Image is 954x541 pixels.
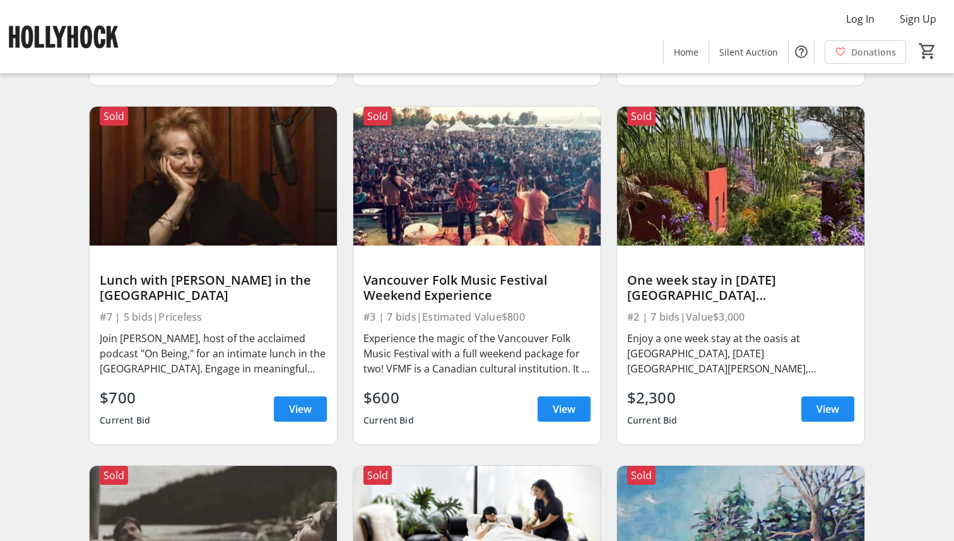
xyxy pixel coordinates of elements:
span: Home [674,45,698,59]
div: #7 | 5 bids | Priceless [100,308,327,326]
span: View [289,401,312,417]
div: #2 | 7 bids | Value $3,000 [627,308,854,326]
div: Sold [363,466,392,485]
span: View [816,401,839,417]
img: Hollyhock's Logo [8,5,120,68]
span: Log In [846,11,874,27]
span: Donations [851,45,896,59]
img: Lunch with Krista Tippett in the Hollyhock Garden [90,107,337,246]
div: Sold [100,107,128,126]
div: Sold [627,466,656,485]
a: Donations [825,40,906,64]
img: One week stay in San Miguel de Allende, Mexico [617,107,864,246]
a: View [801,396,854,422]
div: Enjoy a one week stay at the oasis at [GEOGRAPHIC_DATA], [DATE][GEOGRAPHIC_DATA][PERSON_NAME], [G... [627,331,854,376]
span: View [553,401,575,417]
button: Log In [836,9,885,29]
a: View [274,396,327,422]
div: One week stay in [DATE][GEOGRAPHIC_DATA][PERSON_NAME], [GEOGRAPHIC_DATA] [627,273,854,303]
div: $700 [100,386,150,409]
div: $2,300 [627,386,678,409]
a: Silent Auction [709,40,788,64]
div: Sold [100,466,128,485]
div: Current Bid [627,409,678,432]
span: Silent Auction [719,45,778,59]
div: $600 [363,386,414,409]
a: Home [664,40,709,64]
a: View [538,396,591,422]
button: Sign Up [890,9,946,29]
div: Join [PERSON_NAME], host of the acclaimed podcast "On Being," for an intimate lunch in the [GEOGR... [100,331,327,376]
div: Experience the magic of the Vancouver Folk Music Festival with a full weekend package for two! VF... [363,331,591,376]
div: Current Bid [363,409,414,432]
div: Vancouver Folk Music Festival Weekend Experience [363,273,591,303]
div: Sold [363,107,392,126]
div: Sold [627,107,656,126]
span: Sign Up [900,11,936,27]
button: Cart [916,40,939,62]
button: Help [789,39,814,64]
img: Vancouver Folk Music Festival Weekend Experience [353,107,601,246]
div: Current Bid [100,409,150,432]
div: Lunch with [PERSON_NAME] in the [GEOGRAPHIC_DATA] [100,273,327,303]
div: #3 | 7 bids | Estimated Value $800 [363,308,591,326]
